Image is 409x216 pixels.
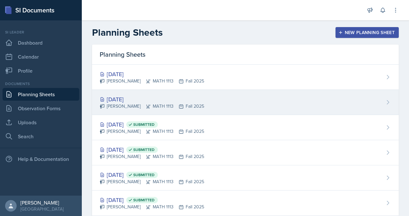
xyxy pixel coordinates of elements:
div: [GEOGRAPHIC_DATA] [20,206,64,212]
div: [PERSON_NAME] MATH 1113 Fall 2025 [100,78,204,84]
a: [DATE] [PERSON_NAME]MATH 1113Fall 2025 [92,90,399,115]
a: [DATE] [PERSON_NAME]MATH 1113Fall 2025 [92,65,399,90]
div: [DATE] [100,145,204,154]
button: New Planning Sheet [336,27,399,38]
a: Search [3,130,79,143]
div: [PERSON_NAME] [20,199,64,206]
div: Documents [3,81,79,87]
a: [DATE] Submitted [PERSON_NAME]MATH 1113Fall 2025 [92,115,399,140]
div: [DATE] [100,196,204,204]
div: [DATE] [100,70,204,78]
span: Submitted [133,198,155,203]
a: Calendar [3,50,79,63]
div: [PERSON_NAME] MATH 1113 Fall 2025 [100,153,204,160]
span: Submitted [133,147,155,152]
div: [PERSON_NAME] MATH 1113 Fall 2025 [100,178,204,185]
a: Observation Forms [3,102,79,115]
div: [DATE] [100,120,204,129]
div: Planning Sheets [92,45,399,65]
a: Uploads [3,116,79,129]
a: [DATE] Submitted [PERSON_NAME]MATH 1113Fall 2025 [92,165,399,191]
a: Planning Sheets [3,88,79,101]
div: [DATE] [100,170,204,179]
a: Dashboard [3,36,79,49]
div: New Planning Sheet [340,30,395,35]
div: Help & Documentation [3,153,79,165]
a: [DATE] Submitted [PERSON_NAME]MATH 1113Fall 2025 [92,191,399,216]
a: Profile [3,64,79,77]
div: [PERSON_NAME] MATH 1113 Fall 2025 [100,128,204,135]
h2: Planning Sheets [92,27,163,38]
div: [PERSON_NAME] MATH 1113 Fall 2025 [100,103,204,110]
div: [PERSON_NAME] MATH 1113 Fall 2025 [100,204,204,210]
div: Si leader [3,29,79,35]
span: Submitted [133,122,155,127]
a: [DATE] Submitted [PERSON_NAME]MATH 1113Fall 2025 [92,140,399,165]
span: Submitted [133,172,155,177]
div: [DATE] [100,95,204,104]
